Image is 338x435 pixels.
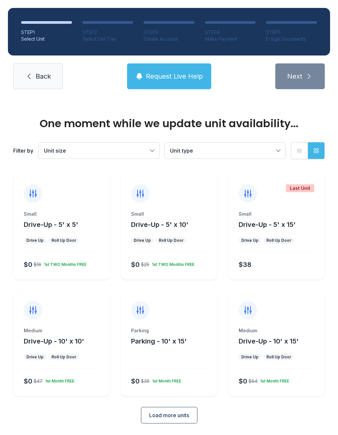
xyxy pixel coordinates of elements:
div: STEP 2 [83,29,133,36]
div: Small [24,211,99,217]
div: Roll Up Door [266,354,291,360]
div: Roll Up Door [51,238,76,243]
button: Unit size [39,143,159,159]
div: Drive Up [241,354,258,360]
div: Filter by [13,147,33,155]
div: Drive Up [134,238,151,243]
div: E-Sign Documents [266,36,317,42]
div: $16 [34,261,41,268]
div: $38 [141,378,150,384]
div: $0 [24,260,32,269]
div: Drive Up [241,238,258,243]
span: Unit type [170,147,193,154]
div: Roll Up Door [159,238,184,243]
div: STEP 5 [266,29,317,36]
button: Drive-Up - 5' x 10' [131,220,188,229]
button: Drive-Up - 10' x 10' [24,337,84,346]
div: Select Unit [21,36,72,42]
div: Make Payment [205,36,256,42]
span: Drive-Up - 5' x 15' [239,221,296,229]
div: STEP 1 [21,29,72,36]
div: $47 [34,378,43,384]
div: $84 [249,378,257,384]
span: Next [287,72,302,81]
div: 1st TWO Months FREE [149,259,194,267]
span: Load more units [149,411,189,419]
div: Medium [239,327,314,334]
button: Unit type [165,143,286,159]
span: Drive-Up - 10' x 15' [239,337,299,345]
div: 1st Month FREE [150,376,181,384]
span: Drive-Up - 10' x 10' [24,337,84,345]
button: Parking - 10' x 15' [131,337,187,346]
span: Back [36,72,51,81]
div: 1st Month FREE [257,376,289,384]
div: Drive Up [26,238,44,243]
div: Medium [24,327,99,334]
div: $0 [239,377,247,386]
div: Roll Up Door [51,354,76,360]
div: 1st TWO Months FREE [41,259,86,267]
div: Select Unit Tier [83,36,133,42]
div: Create Account [144,36,194,42]
div: STEP 4 [205,29,256,36]
div: $0 [131,260,140,269]
div: Small [239,211,314,217]
span: Unit size [44,147,66,154]
span: Request Live Help [146,72,203,81]
button: Drive-Up - 10' x 15' [239,337,299,346]
span: Drive-Up - 5' x 10' [131,221,188,229]
button: Drive-Up - 5' x 15' [239,220,296,229]
span: Parking - 10' x 15' [131,337,187,345]
div: Roll Up Door [266,238,291,243]
div: Small [131,211,207,217]
div: $0 [24,377,32,386]
div: $25 [141,261,149,268]
div: $38 [239,260,252,269]
span: Drive-Up - 5' x 5' [24,221,78,229]
div: One moment while we update unit availability... [13,118,325,129]
div: Last Unit [286,184,314,192]
div: Parking [131,327,207,334]
div: Drive Up [26,354,44,360]
div: STEP 3 [144,29,194,36]
button: Drive-Up - 5' x 5' [24,220,78,229]
div: 1st Month FREE [43,376,74,384]
div: $0 [131,377,140,386]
